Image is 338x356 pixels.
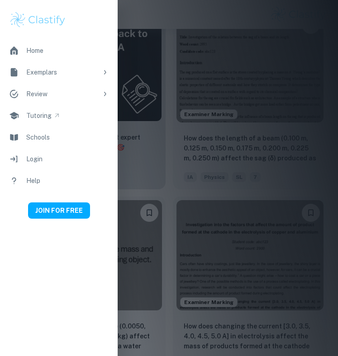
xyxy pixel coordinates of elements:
div: Tutoring [26,111,52,121]
div: Review [26,89,98,99]
div: Schools [26,132,50,142]
div: Help [26,176,40,186]
button: JOIN FOR FREE [28,202,90,219]
div: Login [26,154,43,164]
div: Exemplars [26,67,98,77]
div: Home [26,46,43,56]
img: Clastify logo [9,11,67,29]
